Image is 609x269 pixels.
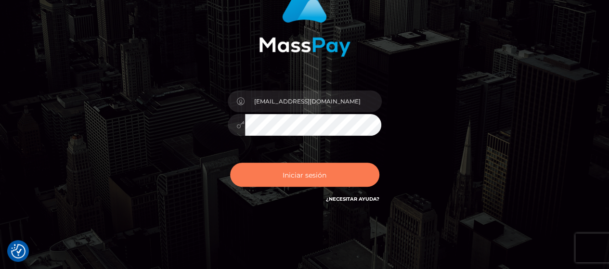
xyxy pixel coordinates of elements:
img: Revisar el botón de consentimiento [11,244,26,258]
font: Iniciar sesión [283,170,326,179]
button: Preferencias de consentimiento [11,244,26,258]
button: Iniciar sesión [230,163,379,187]
input: Nombre de usuario... [245,90,382,112]
a: ¿Necesitar ayuda? [326,196,379,202]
